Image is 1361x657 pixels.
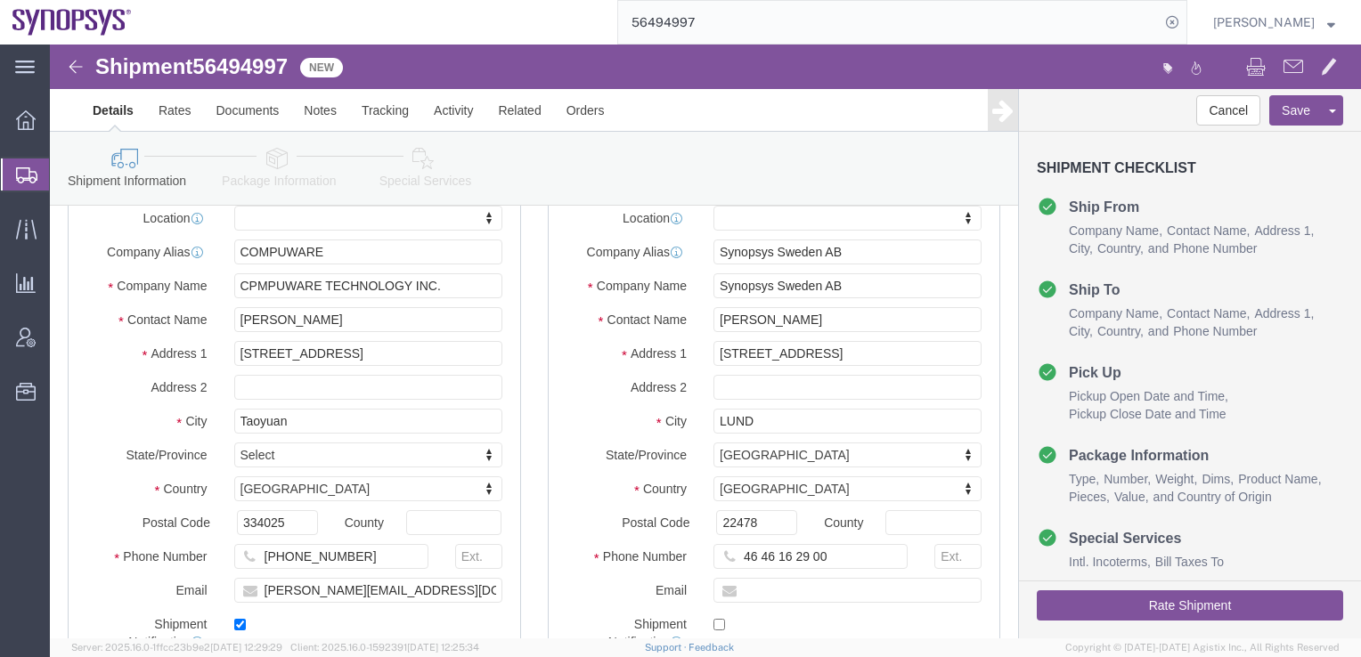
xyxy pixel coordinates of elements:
[12,9,132,36] img: logo
[1212,12,1336,33] button: [PERSON_NAME]
[50,45,1361,638] iframe: FS Legacy Container
[210,642,282,653] span: [DATE] 12:29:29
[290,642,479,653] span: Client: 2025.16.0-1592391
[645,642,689,653] a: Support
[71,642,282,653] span: Server: 2025.16.0-1ffcc23b9e2
[1065,640,1340,655] span: Copyright © [DATE]-[DATE] Agistix Inc., All Rights Reserved
[407,642,479,653] span: [DATE] 12:25:34
[1213,12,1315,32] span: Demi Zhang
[618,1,1160,44] input: Search for shipment number, reference number
[689,642,734,653] a: Feedback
